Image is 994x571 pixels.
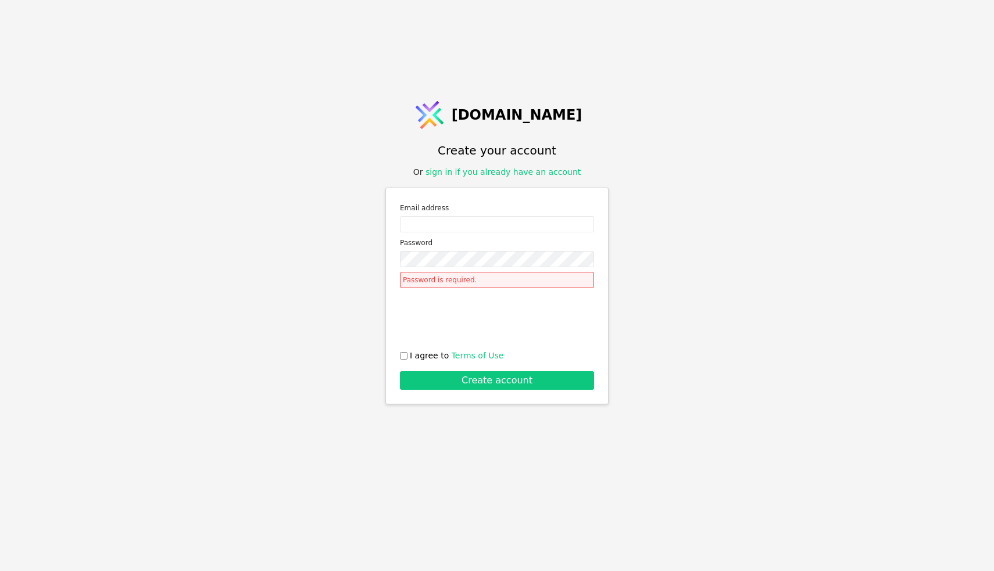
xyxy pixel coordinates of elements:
[426,167,581,177] a: sign in if you already have an account
[438,142,556,159] h1: Create your account
[413,166,581,178] div: Or
[452,105,582,125] span: [DOMAIN_NAME]
[412,98,582,132] a: [DOMAIN_NAME]
[400,237,594,249] label: Password
[400,352,407,360] input: I agree to Terms of Use
[409,297,585,343] iframe: reCAPTCHA
[400,202,594,214] label: Email address
[400,371,594,390] button: Create account
[400,216,594,232] input: Email address
[400,251,594,267] input: Password
[400,272,594,288] div: Password is required.
[452,351,504,360] a: Terms of Use
[410,350,503,362] span: I agree to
